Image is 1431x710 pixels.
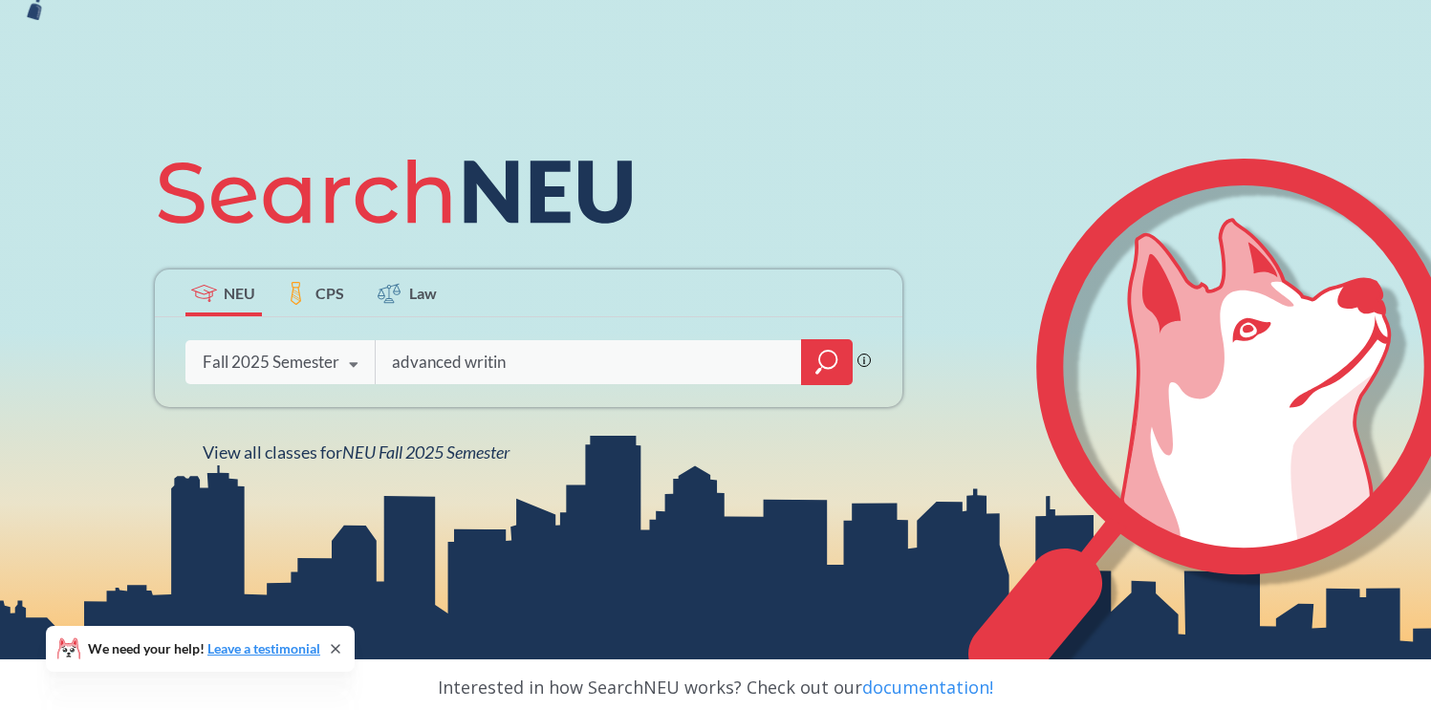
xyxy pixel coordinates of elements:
svg: magnifying glass [815,349,838,376]
a: Leave a testimonial [207,640,320,656]
div: Fall 2025 Semester [203,352,339,373]
span: CPS [315,282,344,304]
span: View all classes for [203,441,510,463]
div: magnifying glass [801,339,853,385]
a: documentation! [862,676,993,699]
input: Class, professor, course number, "phrase" [390,342,788,382]
span: NEU [224,282,255,304]
span: We need your help! [88,642,320,656]
span: NEU Fall 2025 Semester [342,441,510,463]
span: Law [409,282,437,304]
